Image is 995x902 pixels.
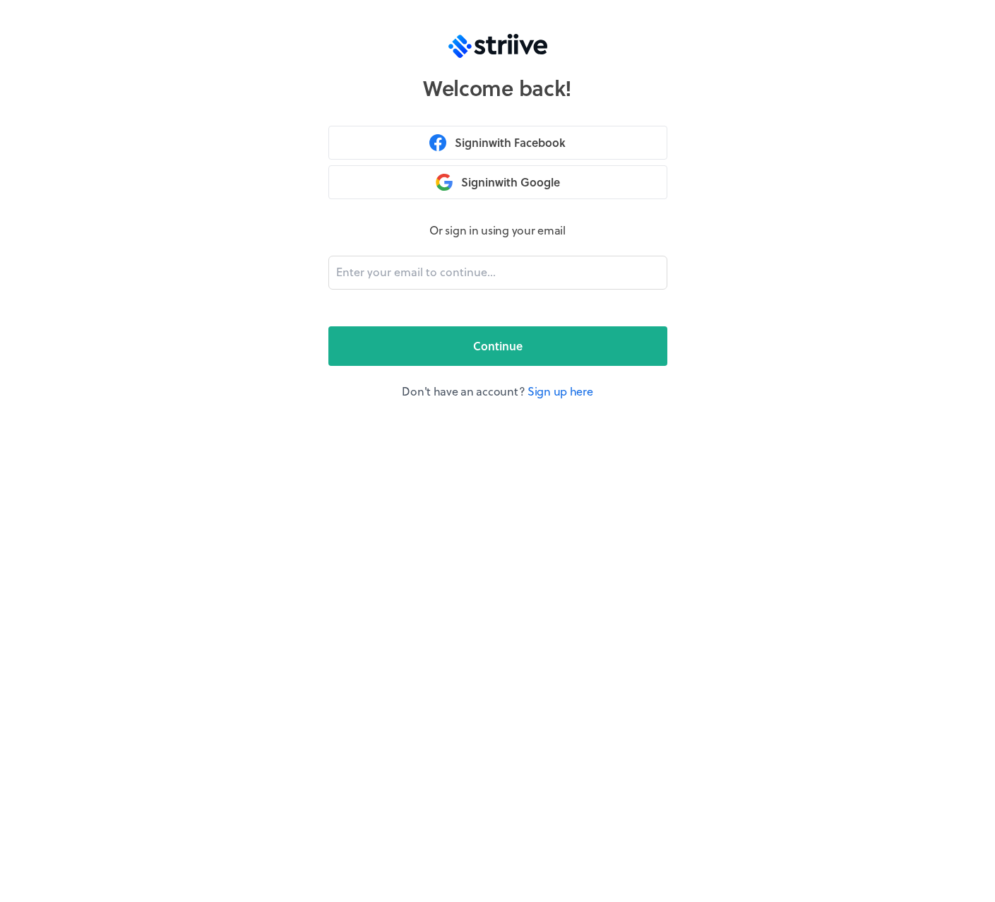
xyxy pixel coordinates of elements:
[473,338,523,355] span: Continue
[954,861,988,895] iframe: gist-messenger-bubble-iframe
[328,222,667,239] p: Or sign in using your email
[528,383,593,399] a: Sign up here
[448,34,547,58] img: logo-trans.svg
[328,326,667,366] button: Continue
[328,126,667,160] button: Signinwith Facebook
[423,75,572,100] h1: Welcome back!
[328,256,667,290] input: Enter your email to continue...
[328,383,667,400] p: Don't have an account?
[328,165,667,199] button: Signinwith Google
